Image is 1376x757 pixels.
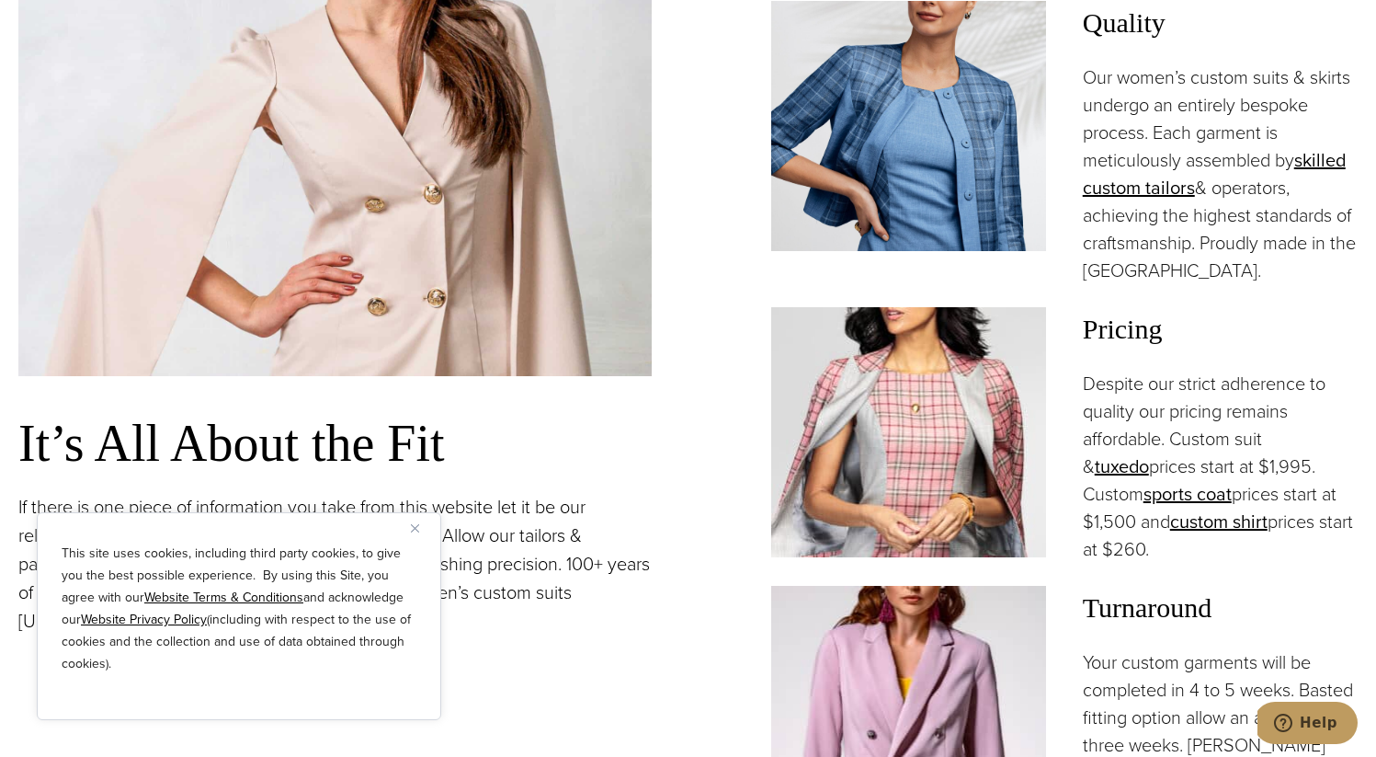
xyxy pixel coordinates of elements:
[62,543,416,675] p: This site uses cookies, including third party cookies, to give you the best possible experience. ...
[1083,370,1358,563] p: Despite our strict adherence to quality our pricing remains affordable. Custom suit & prices star...
[144,588,303,607] a: Website Terms & Conditions
[771,1,1046,251] img: Woman in blue bespoke suit with blue plaid.
[771,307,1046,557] img: Woman in custom made red checked dress with matching custom jacket over shoulders.
[1257,702,1358,748] iframe: Opens a widget where you can chat to one of our agents
[1083,307,1358,351] span: Pricing
[18,493,652,636] p: If there is one piece of information you take from this website let it be our relentless dedicati...
[1095,453,1149,480] a: tuxedo
[1083,63,1358,284] p: Our women’s custom suits & skirts undergo an entirely bespoke process. Each garment is meticulous...
[411,517,433,539] button: Close
[1083,586,1358,630] span: Turnaround
[411,524,419,533] img: Close
[81,610,207,629] a: Website Privacy Policy
[1083,146,1346,201] a: skilled custom tailors
[18,413,652,475] h3: It’s All About the Fit
[1143,480,1232,508] a: sports coat
[1083,1,1358,45] span: Quality
[1170,508,1268,535] a: custom shirt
